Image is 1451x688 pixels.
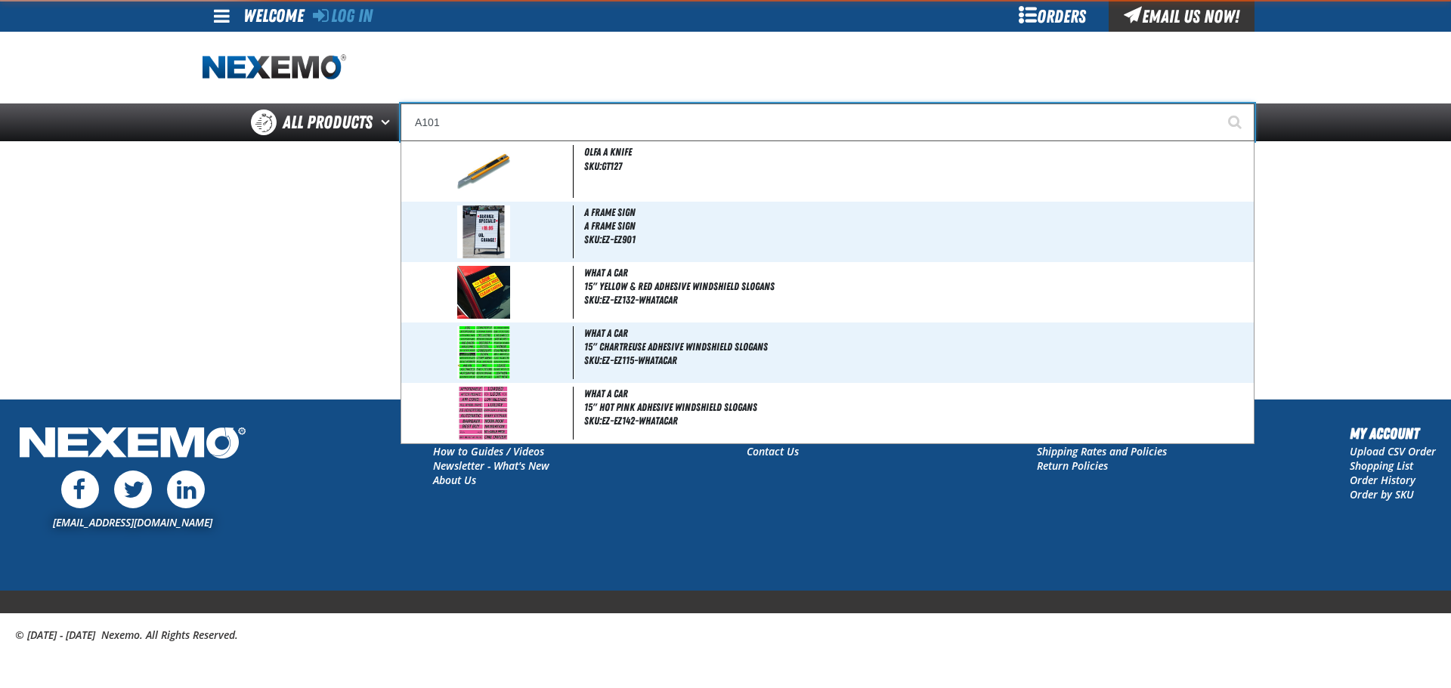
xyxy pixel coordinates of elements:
img: Nexemo Logo [15,422,250,467]
span: SKU:EZ-EZ132-WHATACAR [584,294,678,306]
img: 5b1158d29e2b0969235064-gt127_5.jpg [457,145,510,198]
img: 5cdaeb2e68896048940369-EZ-115.jpg [457,326,510,379]
span: OLFA A Knife [584,146,632,158]
a: Home [203,54,346,81]
span: SKU:GT127 [584,160,622,172]
a: [EMAIL_ADDRESS][DOMAIN_NAME] [53,515,212,529]
span: 15" Chartreuse Adhesive Windshield Slogans [584,341,1251,353]
span: A Frame Sign [584,220,1251,233]
img: 5b244437ba0c9276142581-EZ142.jpg [457,387,510,440]
h2: My Account [1350,422,1436,445]
button: Start Searching [1217,103,1255,141]
p: The page you requested could not be found. Please make sure the path you used is correct. [203,168,1248,183]
a: Contact Us [747,444,799,458]
span: All Products [283,109,373,136]
a: Shipping Rates and Policies [1037,444,1167,458]
span: 15" Hot Pink Adhesive Windshield Slogans [584,401,1251,414]
a: How to Guides / Videos [433,444,544,458]
img: 5b244426c6a60492125138-EZ132A.jpg [457,266,510,319]
a: Shopping List [1350,458,1413,473]
span: WHAT A CAR [584,327,628,339]
a: Upload CSV Order [1350,444,1436,458]
h1: Not Found [203,141,1248,168]
a: Newsletter - What's New [433,458,549,473]
span: SKU:EZ-EZ142-WHATACAR [584,415,678,427]
a: Return Policies [1037,458,1108,473]
button: Open All Products pages [376,103,401,141]
span: A Frame Sign [584,206,636,218]
a: Order History [1350,473,1415,487]
a: Log In [313,5,373,26]
span: 15" Yellow & Red Adhesive Windshield Slogans [584,280,1251,293]
img: 5b1158a6892b8464419016-ez901.jpg [457,205,510,258]
a: About Us [433,473,476,487]
span: SKU:EZ-EZ901 [584,233,636,245]
span: WHAT A CAR [584,387,628,400]
span: WHAT A CAR [584,267,628,279]
a: Order by SKU [1350,487,1414,501]
img: Nexemo logo [203,54,346,81]
input: Search [401,103,1255,141]
span: SKU:EZ-EZ115-WHATACAR [584,354,677,366]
